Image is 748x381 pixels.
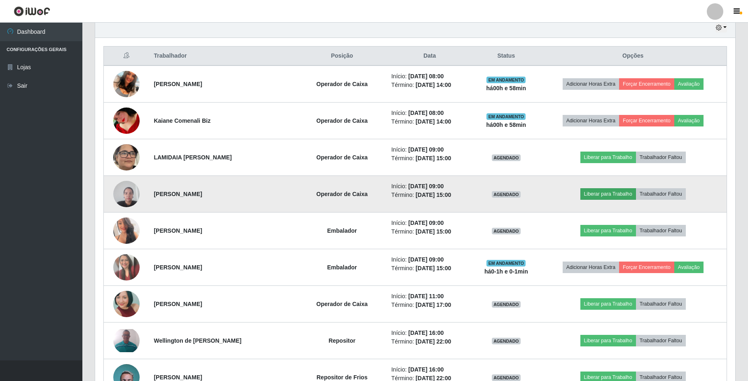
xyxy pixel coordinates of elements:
button: Avaliação [674,115,704,126]
li: Início: [391,219,468,227]
img: 1756231010966.jpeg [113,140,140,174]
li: Início: [391,72,468,81]
strong: [PERSON_NAME] [154,374,202,381]
time: [DATE] 22:00 [416,338,451,345]
strong: Operador de Caixa [316,301,368,307]
time: [DATE] 16:00 [408,330,444,336]
strong: Operador de Caixa [316,191,368,197]
li: Término: [391,81,468,89]
strong: Operador de Caixa [316,154,368,161]
button: Avaliação [674,262,704,273]
button: Adicionar Horas Extra [563,262,619,273]
strong: há 00 h e 58 min [486,122,526,128]
li: Término: [391,337,468,346]
span: AGENDADO [492,301,521,308]
strong: Embalador [327,227,357,234]
li: Início: [391,329,468,337]
strong: Repositor [329,337,355,344]
strong: [PERSON_NAME] [154,264,202,271]
th: Posição [298,47,386,66]
span: AGENDADO [492,228,521,234]
img: 1731148670684.jpeg [113,176,140,211]
button: Trabalhador Faltou [636,152,686,163]
span: AGENDADO [492,191,521,198]
strong: [PERSON_NAME] [154,227,202,234]
time: [DATE] 17:00 [416,302,451,308]
span: EM ANDAMENTO [486,113,526,120]
img: 1752018104421.jpeg [113,276,140,332]
button: Trabalhador Faltou [636,298,686,310]
li: Início: [391,182,468,191]
span: AGENDADO [492,374,521,381]
strong: Operador de Caixa [316,81,368,87]
span: AGENDADO [492,338,521,344]
li: Início: [391,365,468,374]
th: Opções [539,47,727,66]
time: [DATE] 15:00 [416,228,451,235]
button: Liberar para Trabalho [580,225,636,236]
time: [DATE] 09:00 [408,220,444,226]
img: 1724302399832.jpeg [113,329,140,352]
span: AGENDADO [492,154,521,161]
button: Liberar para Trabalho [580,188,636,200]
strong: há 00 h e 58 min [486,85,526,91]
time: [DATE] 09:00 [408,183,444,189]
img: 1757773065573.jpeg [113,254,140,280]
time: [DATE] 08:00 [408,110,444,116]
button: Adicionar Horas Extra [563,78,619,90]
li: Término: [391,264,468,273]
li: Término: [391,154,468,163]
th: Data [386,47,473,66]
button: Adicionar Horas Extra [563,115,619,126]
time: [DATE] 08:00 [408,73,444,79]
time: [DATE] 15:00 [416,192,451,198]
button: Forçar Encerramento [619,262,674,273]
time: [DATE] 11:00 [408,293,444,299]
strong: [PERSON_NAME] [154,81,202,87]
li: Início: [391,145,468,154]
th: Trabalhador [149,47,297,66]
li: Início: [391,109,468,117]
img: CoreUI Logo [14,6,50,16]
strong: Wellington de [PERSON_NAME] [154,337,241,344]
button: Trabalhador Faltou [636,335,686,346]
time: [DATE] 09:00 [408,146,444,153]
button: Trabalhador Faltou [636,188,686,200]
strong: Operador de Caixa [316,117,368,124]
li: Término: [391,191,468,199]
th: Status [473,47,539,66]
button: Liberar para Trabalho [580,298,636,310]
img: 1704989686512.jpeg [113,61,140,108]
button: Forçar Encerramento [619,78,674,90]
span: EM ANDAMENTO [486,77,526,83]
time: [DATE] 14:00 [416,118,451,125]
button: Liberar para Trabalho [580,152,636,163]
li: Início: [391,292,468,301]
img: 1748055725506.jpeg [113,99,140,142]
span: EM ANDAMENTO [486,260,526,266]
button: Avaliação [674,78,704,90]
strong: Embalador [327,264,357,271]
button: Liberar para Trabalho [580,335,636,346]
time: [DATE] 16:00 [408,366,444,373]
img: 1754586339245.jpeg [113,212,140,249]
time: [DATE] 09:00 [408,256,444,263]
li: Término: [391,117,468,126]
li: Término: [391,227,468,236]
time: [DATE] 14:00 [416,82,451,88]
li: Término: [391,301,468,309]
time: [DATE] 15:00 [416,265,451,271]
strong: [PERSON_NAME] [154,191,202,197]
strong: [PERSON_NAME] [154,301,202,307]
strong: LAMIDAIA [PERSON_NAME] [154,154,231,161]
time: [DATE] 15:00 [416,155,451,161]
strong: Repositor de Frios [316,374,367,381]
li: Início: [391,255,468,264]
strong: Kaiane Comenali Biz [154,117,210,124]
button: Trabalhador Faltou [636,225,686,236]
strong: há 0-1 h e 0-1 min [484,268,528,275]
button: Forçar Encerramento [619,115,674,126]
